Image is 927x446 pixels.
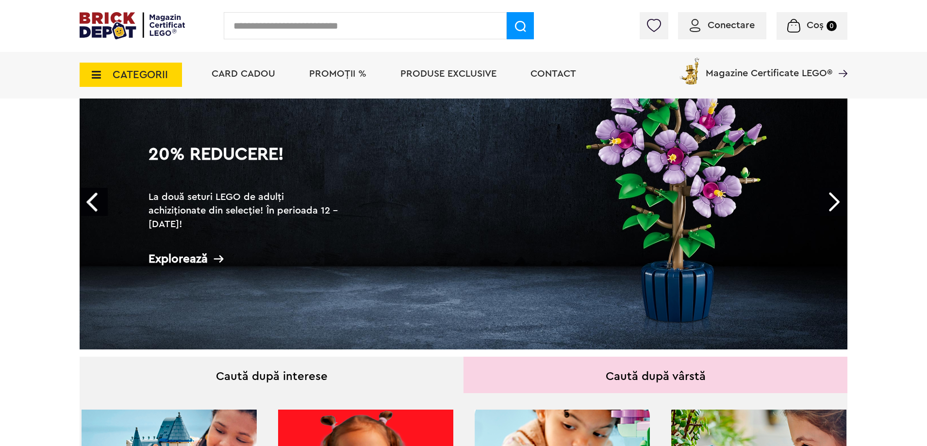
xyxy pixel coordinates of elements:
h2: La două seturi LEGO de adulți achiziționate din selecție! În perioada 12 - [DATE]! [149,190,343,231]
a: Next [819,188,847,216]
a: PROMOȚII % [309,69,366,79]
a: Conectare [690,20,755,30]
h1: 20% Reducere! [149,146,343,181]
div: Caută după vârstă [463,357,847,393]
span: Magazine Certificate LEGO® [706,56,832,78]
span: CATEGORII [113,69,168,80]
a: Prev [80,188,108,216]
a: Card Cadou [212,69,275,79]
a: Magazine Certificate LEGO® [832,56,847,66]
div: Caută după interese [80,357,463,393]
a: 20% Reducere!La două seturi LEGO de adulți achiziționate din selecție! În perioada 12 - [DATE]!Ex... [80,56,847,349]
a: Produse exclusive [400,69,497,79]
div: Explorează [149,253,343,265]
span: Coș [807,20,824,30]
small: 0 [827,21,837,31]
span: Conectare [708,20,755,30]
a: Contact [530,69,576,79]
